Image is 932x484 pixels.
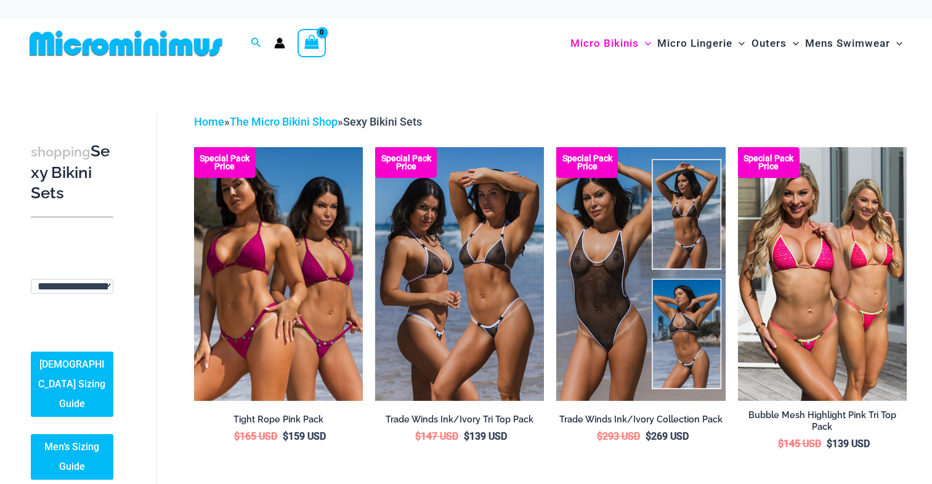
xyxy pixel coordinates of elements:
[597,430,602,442] span: $
[415,430,421,442] span: $
[738,147,907,400] img: Tri Top Pack F
[31,144,91,159] span: shopping
[752,28,787,59] span: Outers
[415,430,458,442] bdi: 147 USD
[778,438,821,450] bdi: 145 USD
[194,414,363,430] a: Tight Rope Pink Pack
[570,28,639,59] span: Micro Bikinis
[31,434,113,480] a: Men’s Sizing Guide
[31,141,113,204] h3: Sexy Bikini Sets
[639,28,651,59] span: Menu Toggle
[234,430,277,442] bdi: 165 USD
[556,147,725,400] img: Collection Pack
[194,147,363,400] a: Collection Pack F Collection Pack B (3)Collection Pack B (3)
[556,414,725,430] a: Trade Winds Ink/Ivory Collection Pack
[375,414,544,426] h2: Trade Winds Ink/Ivory Tri Top Pack
[556,147,725,400] a: Collection Pack Collection Pack b (1)Collection Pack b (1)
[565,23,907,64] nav: Site Navigation
[283,430,288,442] span: $
[646,430,651,442] span: $
[597,430,640,442] bdi: 293 USD
[738,409,907,432] h2: Bubble Mesh Highlight Pink Tri Top Pack
[343,115,422,128] span: Sexy Bikini Sets
[251,36,262,51] a: Search icon link
[194,155,256,171] b: Special Pack Price
[375,147,544,400] a: Top Bum Pack Top Bum Pack bTop Bum Pack b
[567,25,654,62] a: Micro BikinisMenu ToggleMenu Toggle
[646,430,689,442] bdi: 269 USD
[464,430,469,442] span: $
[654,25,748,62] a: Micro LingerieMenu ToggleMenu Toggle
[234,430,240,442] span: $
[802,25,906,62] a: Mens SwimwearMenu ToggleMenu Toggle
[748,25,802,62] a: OutersMenu ToggleMenu Toggle
[827,438,870,450] bdi: 139 USD
[298,29,326,57] a: View Shopping Cart, empty
[375,147,544,400] img: Top Bum Pack
[283,430,326,442] bdi: 159 USD
[556,155,618,171] b: Special Pack Price
[31,352,113,417] a: [DEMOGRAPHIC_DATA] Sizing Guide
[25,30,227,57] img: MM SHOP LOGO FLAT
[31,279,113,294] select: wpc-taxonomy-pa_fabric-type-746009
[556,414,725,426] h2: Trade Winds Ink/Ivory Collection Pack
[805,28,890,59] span: Mens Swimwear
[778,438,784,450] span: $
[738,155,800,171] b: Special Pack Price
[464,430,507,442] bdi: 139 USD
[657,28,732,59] span: Micro Lingerie
[375,414,544,430] a: Trade Winds Ink/Ivory Tri Top Pack
[890,28,902,59] span: Menu Toggle
[194,414,363,426] h2: Tight Rope Pink Pack
[194,115,224,128] a: Home
[194,147,363,400] img: Collection Pack F
[738,409,907,437] a: Bubble Mesh Highlight Pink Tri Top Pack
[738,147,907,400] a: Tri Top Pack F Tri Top Pack BTri Top Pack B
[230,115,338,128] a: The Micro Bikini Shop
[274,38,285,49] a: Account icon link
[787,28,799,59] span: Menu Toggle
[827,438,832,450] span: $
[194,115,422,128] span: » »
[375,155,437,171] b: Special Pack Price
[732,28,745,59] span: Menu Toggle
